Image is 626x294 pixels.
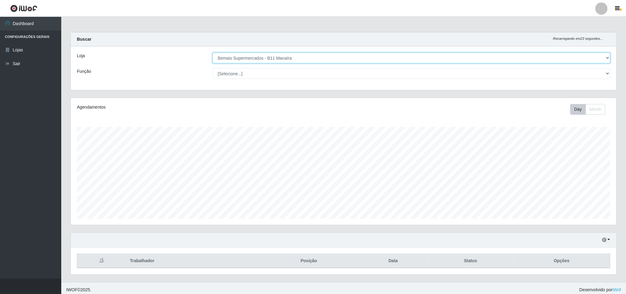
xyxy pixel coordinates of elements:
th: Data [359,254,428,268]
th: Trabalhador [126,254,259,268]
div: Agendamentos [77,104,294,110]
span: Desenvolvido por [579,287,621,293]
button: Day [570,104,586,115]
th: Status [428,254,513,268]
label: Função [77,68,91,75]
button: Month [586,104,605,115]
th: Opções [513,254,610,268]
span: IWOF [66,287,77,292]
label: Loja [77,53,85,59]
div: First group [570,104,605,115]
div: Toolbar with button groups [570,104,610,115]
th: Posição [259,254,359,268]
span: © 2025 . [66,287,91,293]
a: iWof [613,287,621,292]
img: CoreUI Logo [10,5,37,12]
strong: Buscar [77,37,91,42]
i: Recarregando em 23 segundos... [553,37,603,40]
